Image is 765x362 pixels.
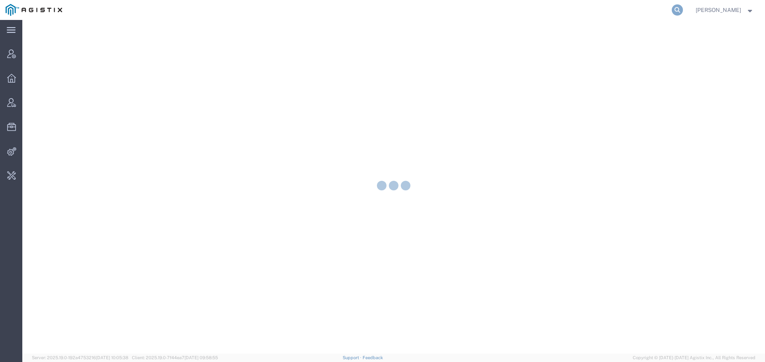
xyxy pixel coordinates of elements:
[633,354,755,361] span: Copyright © [DATE]-[DATE] Agistix Inc., All Rights Reserved
[96,355,128,360] span: [DATE] 10:05:38
[184,355,218,360] span: [DATE] 09:58:55
[363,355,383,360] a: Feedback
[32,355,128,360] span: Server: 2025.19.0-192a4753216
[695,5,754,15] button: [PERSON_NAME]
[343,355,363,360] a: Support
[6,4,62,16] img: logo
[132,355,218,360] span: Client: 2025.19.0-7f44ea7
[696,6,741,14] span: Abbie Wilkiemeyer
